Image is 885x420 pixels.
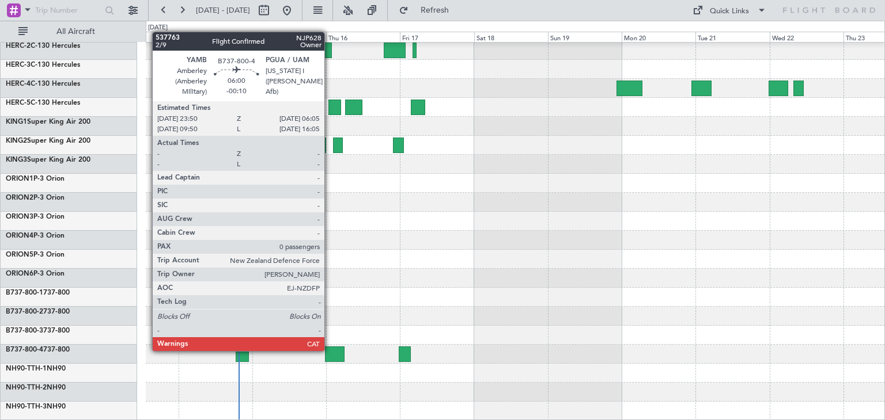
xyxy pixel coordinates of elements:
[6,119,90,125] a: KING1Super King Air 200
[770,32,844,42] div: Wed 22
[30,28,122,36] span: All Aircraft
[6,232,65,239] a: ORION4P-3 Orion
[6,365,47,372] span: NH90-TTH-1
[6,43,31,49] span: HERC-2
[6,403,47,410] span: NH90-TTH-3
[13,22,125,41] button: All Aircraft
[6,346,70,353] a: B737-800-4737-800
[6,213,65,220] a: ORION3P-3 Orion
[6,251,33,258] span: ORION5
[6,138,90,144] a: KING2Super King Air 200
[252,32,326,42] div: Wed 15
[548,32,622,42] div: Sun 19
[6,365,66,372] a: NH90-TTH-1NH90
[6,100,80,106] a: HERC-5C-130 Hercules
[6,270,33,277] span: ORION6
[6,62,80,68] a: HERC-3C-130 Hercules
[6,251,65,258] a: ORION5P-3 Orion
[6,327,43,334] span: B737-800-3
[6,81,31,87] span: HERC-4
[6,81,80,87] a: HERC-4C-130 Hercules
[695,32,769,42] div: Tue 21
[6,327,70,334] a: B737-800-3737-800
[6,175,65,182] a: ORION1P-3 Orion
[411,6,459,14] span: Refresh
[6,62,31,68] span: HERC-3
[474,32,548,42] div: Sat 18
[6,175,33,182] span: ORION1
[710,6,749,17] div: Quick Links
[148,23,168,33] div: [DATE]
[6,384,47,391] span: NH90-TTH-2
[6,289,70,296] a: B737-800-1737-800
[622,32,695,42] div: Mon 20
[6,156,27,163] span: KING3
[6,308,70,315] a: B737-800-2737-800
[6,43,80,49] a: HERC-2C-130 Hercules
[6,308,43,315] span: B737-800-2
[6,100,31,106] span: HERC-5
[326,32,400,42] div: Thu 16
[179,32,252,42] div: Tue 14
[400,32,474,42] div: Fri 17
[6,213,33,220] span: ORION3
[6,194,33,201] span: ORION2
[687,1,772,20] button: Quick Links
[6,384,66,391] a: NH90-TTH-2NH90
[6,270,65,277] a: ORION6P-3 Orion
[6,156,90,163] a: KING3Super King Air 200
[6,194,65,201] a: ORION2P-3 Orion
[6,346,43,353] span: B737-800-4
[6,119,27,125] span: KING1
[6,232,33,239] span: ORION4
[35,2,101,19] input: Trip Number
[6,138,27,144] span: KING2
[6,403,66,410] a: NH90-TTH-3NH90
[6,289,43,296] span: B737-800-1
[196,5,250,16] span: [DATE] - [DATE]
[394,1,463,20] button: Refresh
